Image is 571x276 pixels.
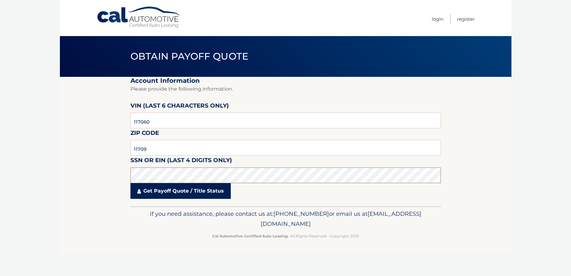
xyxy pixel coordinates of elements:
a: Get Payoff Quote / Title Status [130,183,231,199]
label: Zip Code [130,128,159,140]
h2: Account Information [130,77,441,85]
strong: Cal Automotive Certified Auto Leasing [212,234,288,238]
span: [PHONE_NUMBER] [273,210,329,217]
span: Obtain Payoff Quote [130,50,249,62]
a: Login [432,14,443,24]
p: If you need assistance, please contact us at: or email us at [135,209,437,229]
label: VIN (last 6 characters only) [130,101,229,113]
a: Cal Automotive [97,6,181,29]
a: Register [457,14,475,24]
p: - All Rights Reserved - Copyright 2025 [135,233,437,239]
p: Please provide the following information. [130,85,441,93]
label: SSN or EIN (last 4 digits only) [130,156,232,167]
